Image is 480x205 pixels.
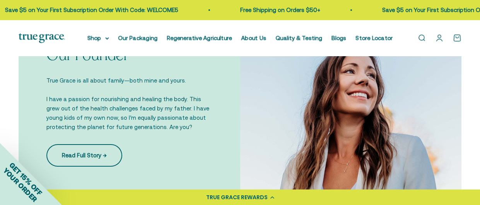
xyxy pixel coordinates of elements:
[241,34,266,41] a: About Us
[46,95,212,132] p: I have a passion for nourishing and healing the body. This grew out of the health challenges face...
[276,34,323,41] a: Quality & Testing
[118,34,158,41] a: Our Packaging
[332,34,347,41] a: Blogs
[240,7,320,13] a: Free Shipping on Orders $50+
[46,47,212,64] p: Our Founder
[2,166,39,203] span: YOUR ORDER
[46,144,122,167] a: Read Full Story →
[87,33,109,43] summary: Shop
[206,193,268,202] div: TRUE GRACE REWARDS
[46,76,212,85] p: True Grace is all about family—both mine and yours.
[8,161,44,197] span: GET 15% OFF
[356,34,393,41] a: Store Locator
[5,5,178,15] p: Save $5 on Your First Subscription Order With Code: WELCOME5
[167,34,232,41] a: Regenerative Agriculture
